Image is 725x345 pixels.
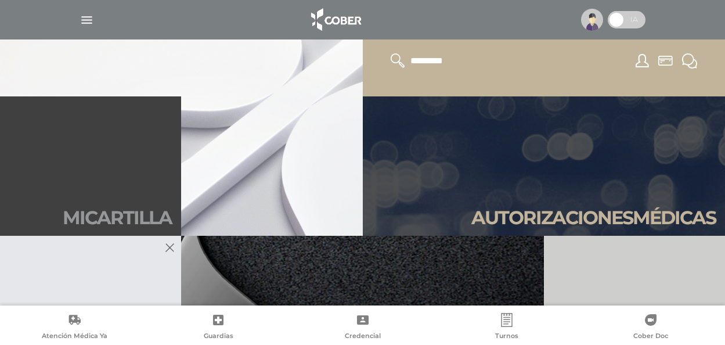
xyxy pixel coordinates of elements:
span: Credencial [345,332,381,342]
h2: Autori zaciones médicas [471,207,716,229]
span: Atención Médica Ya [42,332,107,342]
a: Cober Doc [579,313,723,343]
span: Guardias [204,332,233,342]
img: logo_cober_home-white.png [305,6,366,34]
span: Cober Doc [633,332,668,342]
img: Cober_menu-lines-white.svg [80,13,94,27]
img: profile-placeholder.svg [581,9,603,31]
a: Turnos [435,313,579,343]
a: Atención Médica Ya [2,313,146,343]
span: Turnos [495,332,518,342]
a: Credencial [290,313,434,343]
h2: Mi car tilla [63,207,172,229]
a: Guardias [146,313,290,343]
